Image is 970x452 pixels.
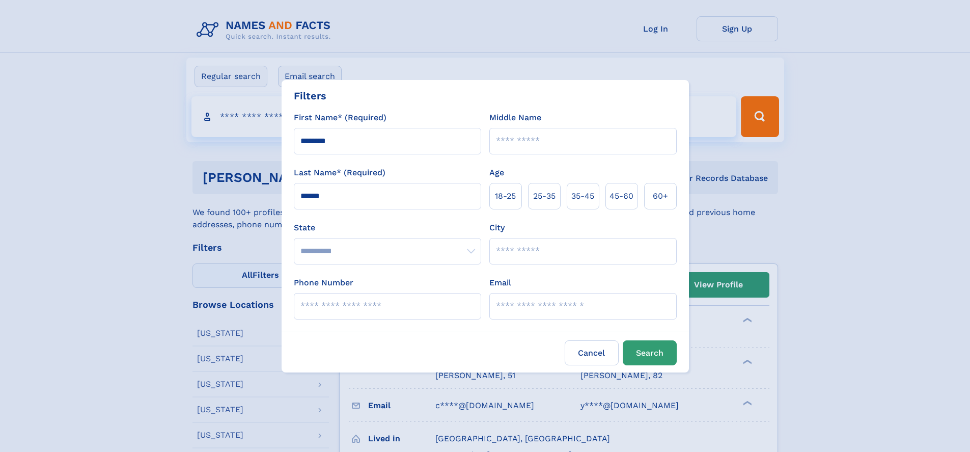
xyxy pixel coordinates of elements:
[294,88,326,103] div: Filters
[565,340,619,365] label: Cancel
[489,112,541,124] label: Middle Name
[489,167,504,179] label: Age
[489,222,505,234] label: City
[533,190,556,202] span: 25‑35
[623,340,677,365] button: Search
[489,277,511,289] label: Email
[495,190,516,202] span: 18‑25
[294,167,385,179] label: Last Name* (Required)
[294,222,481,234] label: State
[653,190,668,202] span: 60+
[294,112,386,124] label: First Name* (Required)
[571,190,594,202] span: 35‑45
[294,277,353,289] label: Phone Number
[609,190,633,202] span: 45‑60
